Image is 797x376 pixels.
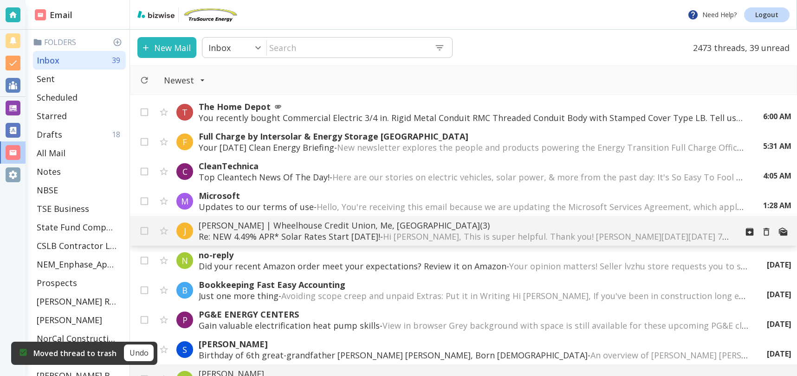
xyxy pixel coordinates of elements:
div: Starred [33,107,126,125]
button: Filter [155,70,214,90]
p: Microsoft [199,190,745,201]
p: Did your recent Amazon order meet your expectations? Review it on Amazon - [199,261,748,272]
p: J [184,225,186,236]
div: NorCal Construction [33,329,126,348]
p: Re: NEW 4.49% APR* Solar Rates Start [DATE]! - [199,231,730,242]
p: 2473 threads, 39 unread [687,37,790,58]
div: CSLB Contractor License [33,236,126,255]
p: 4:05 AM [763,171,791,181]
p: Updates to our terms of use - [199,201,745,212]
div: Notes [33,162,126,181]
p: [DATE] [767,319,791,329]
p: Just one more thing - [199,290,748,301]
p: [PERSON_NAME] [199,338,748,350]
p: 18 [112,129,124,140]
img: bizwise [137,11,175,18]
p: Prospects [37,277,77,288]
button: Move to Trash [758,223,775,240]
div: Sent [33,70,126,88]
img: DashboardSidebarEmail.svg [35,9,46,20]
input: Search [267,38,427,57]
p: 6:00 AM [763,111,791,121]
p: Sent [37,73,55,84]
div: Scheduled [33,88,126,107]
p: NorCal Construction [37,333,117,344]
p: You recently bought Commercial Electric 3/4 in. Rigid Metal Conduit RMC Threaded Conduit Body wit... [199,112,745,123]
div: [PERSON_NAME] [33,311,126,329]
p: Folders [33,37,126,47]
p: Starred [37,110,67,121]
p: Logout [755,12,778,18]
p: Bookkeeping Fast Easy Accounting [199,279,748,290]
button: Undo [124,344,154,361]
button: Refresh [136,72,153,89]
p: 5:31 AM [763,141,791,151]
p: Your [DATE] Clean Energy Briefing - [199,142,745,153]
p: Inbox [37,55,59,66]
button: Archive [741,223,758,240]
p: N [181,255,188,266]
p: [PERSON_NAME] Residence [37,296,117,307]
p: [DATE] [767,349,791,359]
p: PG&E ENERGY CENTERS [199,309,748,320]
div: NEM_Enphase_Applications [33,255,126,274]
div: NBSE [33,181,126,199]
p: M [181,196,188,207]
div: [PERSON_NAME] Residence [33,292,126,311]
div: Drafts18 [33,125,126,144]
button: Mark as Unread [775,223,791,240]
p: T [182,107,188,118]
p: F [182,136,187,147]
p: TSE Business [37,203,89,214]
p: Inbox [208,42,231,53]
p: State Fund Compensation [37,222,117,233]
div: Prospects [33,274,126,292]
div: All Mail [33,144,126,162]
p: B [182,285,188,296]
p: 39 [112,55,124,65]
p: P [182,314,188,325]
p: Drafts [37,129,62,140]
p: [DATE] [767,289,791,300]
button: New Mail [137,37,196,58]
p: NEM_Enphase_Applications [37,259,117,270]
h2: Email [35,9,72,21]
a: Logout [744,7,790,22]
p: Moved thread to trash [33,348,117,358]
p: no-reply [199,249,748,261]
p: [DATE] [767,260,791,270]
p: All Mail [37,147,65,159]
p: 1:28 AM [763,200,791,210]
p: S [182,344,187,355]
img: TruSource Energy, Inc. [182,7,238,22]
p: Top Cleantech News Of The Day! - [199,172,745,183]
p: Gain valuable electrification heat pump skills - [199,320,748,331]
div: State Fund Compensation [33,218,126,236]
p: NBSE [37,185,58,196]
p: Birthday of 6th great-grandfather [PERSON_NAME] [PERSON_NAME], Born [DEMOGRAPHIC_DATA] - [199,350,748,361]
p: Full Charge by Intersolar & Energy Storage [GEOGRAPHIC_DATA] [199,131,745,142]
p: [PERSON_NAME] | Wheelhouse Credit Union, Me, [GEOGRAPHIC_DATA] (3) [199,220,730,231]
p: The Home Depot [199,101,745,112]
div: Inbox39 [33,51,126,70]
p: CleanTechnica [199,160,745,172]
p: Scheduled [37,92,78,103]
p: CSLB Contractor License [37,240,117,251]
p: C [182,166,188,177]
div: TSE Business [33,199,126,218]
p: Need Help? [687,9,737,20]
p: [PERSON_NAME] [37,314,102,325]
p: Notes [37,166,61,177]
